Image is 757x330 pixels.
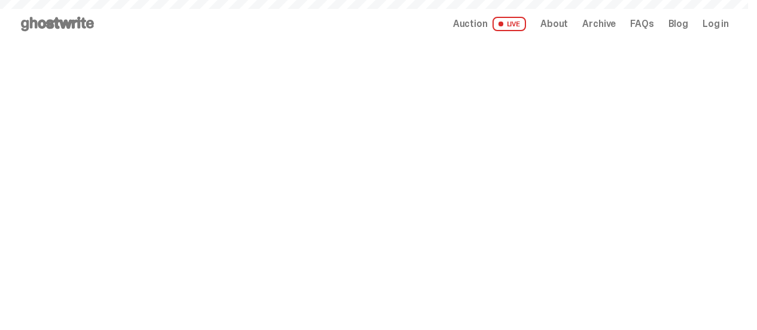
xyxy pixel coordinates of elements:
[703,19,729,29] a: Log in
[582,19,616,29] a: Archive
[630,19,653,29] a: FAQs
[540,19,568,29] a: About
[453,17,526,31] a: Auction LIVE
[668,19,688,29] a: Blog
[492,17,527,31] span: LIVE
[453,19,488,29] span: Auction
